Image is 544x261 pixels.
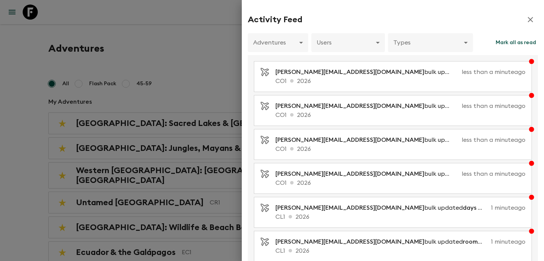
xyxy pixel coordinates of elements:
[275,144,525,154] p: CO1 2026
[491,203,525,212] p: 1 minute ago
[462,68,525,77] p: less than a minute ago
[275,171,424,177] span: [PERSON_NAME][EMAIL_ADDRESS][DOMAIN_NAME]
[275,212,525,221] p: CL1 2026
[494,33,538,52] button: Mark all as read
[462,169,525,178] p: less than a minute ago
[275,103,424,109] span: [PERSON_NAME][EMAIL_ADDRESS][DOMAIN_NAME]
[275,246,525,255] p: CL1 2026
[462,135,525,144] p: less than a minute ago
[275,178,525,187] p: CO1 2026
[248,15,302,25] h2: Activity Feed
[491,237,525,246] p: 1 minute ago
[311,32,385,53] div: Users
[275,169,459,178] p: bulk updated
[463,239,516,245] span: room release days
[275,101,459,111] p: bulk updated
[275,69,424,75] span: [PERSON_NAME][EMAIL_ADDRESS][DOMAIN_NAME]
[248,32,308,53] div: Adventures
[275,237,488,246] p: bulk updated
[275,77,525,86] p: CO1 2026
[388,32,473,53] div: Types
[275,203,488,212] p: bulk updated
[275,239,424,245] span: [PERSON_NAME][EMAIL_ADDRESS][DOMAIN_NAME]
[275,137,424,143] span: [PERSON_NAME][EMAIL_ADDRESS][DOMAIN_NAME]
[275,205,424,211] span: [PERSON_NAME][EMAIL_ADDRESS][DOMAIN_NAME]
[462,101,525,111] p: less than a minute ago
[275,68,459,77] p: bulk updated
[275,135,459,144] p: bulk updated
[275,111,525,120] p: CO1 2026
